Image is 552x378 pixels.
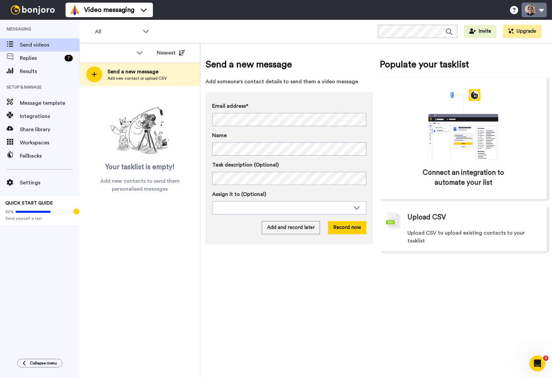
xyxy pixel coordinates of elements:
[65,55,73,61] div: 7
[152,46,190,59] button: Newest
[108,76,167,81] span: Add new contact or upload CSV
[20,54,62,62] span: Replies
[8,5,58,15] img: bj-logo-header-white.svg
[212,132,227,139] span: Name
[30,360,57,366] span: Collapse menu
[107,104,173,157] img: ready-set-action.png
[408,168,519,188] span: Connect an integration to automate your list
[69,5,80,15] img: vm-color.svg
[20,67,79,75] span: Results
[73,208,79,214] div: Tooltip anchor
[20,99,79,107] span: Message template
[328,221,366,234] button: Record now
[20,41,79,49] span: Send videos
[89,177,190,193] span: Add new contacts to send them personalised messages
[5,216,74,221] span: Send yourself a test
[5,201,53,206] span: QUICK START GUIDE
[380,58,547,71] span: Populate your tasklist
[108,68,167,76] span: Send a new message
[20,152,79,160] span: Fallbacks
[262,221,320,234] button: Add and record later
[407,229,540,245] span: Upload CSV to upload existing contacts to your tasklist
[20,139,79,147] span: Workspaces
[503,25,541,38] button: Upgrade
[212,102,366,110] label: Email address*
[543,356,548,361] span: 2
[414,89,513,161] div: animation
[407,212,446,222] span: Upload CSV
[386,212,401,229] img: csv-grey.png
[20,112,79,120] span: Integrations
[464,25,496,38] button: Invite
[529,356,545,371] iframe: Intercom live chat
[84,5,134,15] span: Video messaging
[20,179,79,187] span: Settings
[105,162,175,172] span: Your tasklist is empty!
[212,190,366,198] label: Assign it to (Optional)
[20,126,79,133] span: Share library
[17,359,62,367] button: Collapse menu
[95,28,139,36] span: All
[206,58,373,71] span: Send a new message
[212,161,366,169] label: Task description (Optional)
[206,78,373,86] span: Add someone's contact details to send them a video message
[5,209,14,214] span: 60%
